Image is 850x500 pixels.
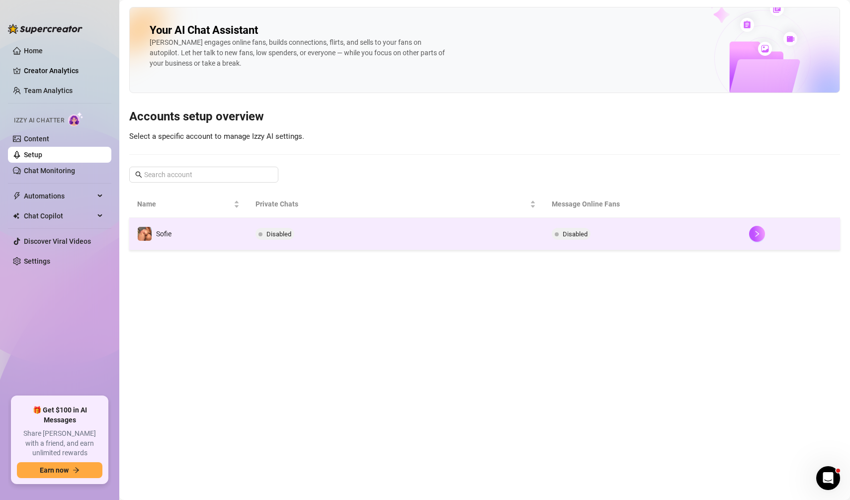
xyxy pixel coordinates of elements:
[137,199,232,209] span: Name
[266,230,291,238] span: Disabled
[816,466,840,490] iframe: Intercom live chat
[13,212,19,219] img: Chat Copilot
[24,208,94,224] span: Chat Copilot
[255,199,528,209] span: Private Chats
[8,24,83,34] img: logo-BBDzfeDw.svg
[24,237,91,245] a: Discover Viral Videos
[24,151,42,159] a: Setup
[129,109,840,125] h3: Accounts setup overview
[749,226,765,242] button: right
[40,466,69,474] span: Earn now
[24,167,75,175] a: Chat Monitoring
[24,63,103,79] a: Creator Analytics
[68,112,84,126] img: AI Chatter
[17,405,102,425] span: 🎁 Get $100 in AI Messages
[563,230,588,238] span: Disabled
[73,467,80,474] span: arrow-right
[138,227,152,241] img: Sofie
[150,23,258,37] h2: Your AI Chat Assistant
[129,132,304,141] span: Select a specific account to manage Izzy AI settings.
[129,191,248,218] th: Name
[754,230,761,237] span: right
[13,192,21,200] span: thunderbolt
[248,191,544,218] th: Private Chats
[144,169,264,180] input: Search account
[14,116,64,125] span: Izzy AI Chatter
[24,257,50,265] a: Settings
[24,47,43,55] a: Home
[17,462,102,478] button: Earn nowarrow-right
[544,191,741,218] th: Message Online Fans
[24,135,49,143] a: Content
[24,188,94,204] span: Automations
[156,230,171,238] span: Sofie
[150,37,448,69] div: [PERSON_NAME] engages online fans, builds connections, flirts, and sells to your fans on autopilo...
[24,87,73,95] a: Team Analytics
[135,171,142,178] span: search
[17,429,102,458] span: Share [PERSON_NAME] with a friend, and earn unlimited rewards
